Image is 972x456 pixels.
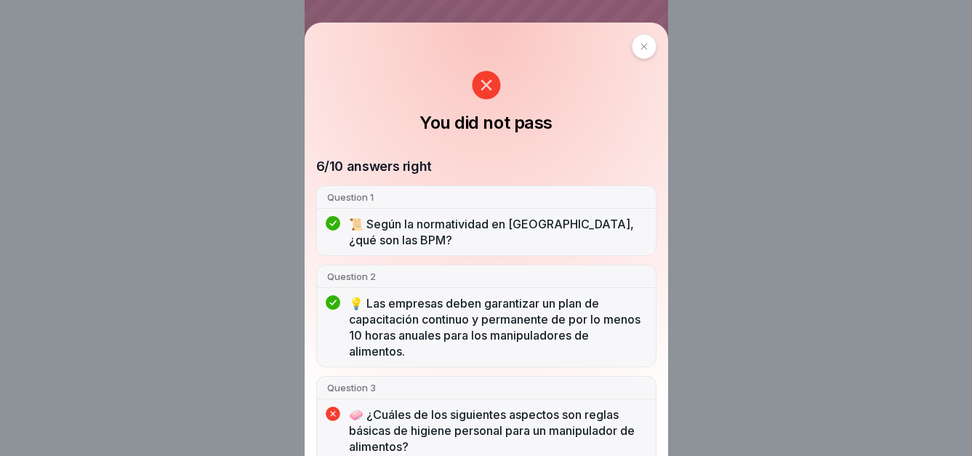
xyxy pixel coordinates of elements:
p: Question 1 [327,191,646,204]
p: 6/10 answers right [316,158,433,175]
h1: You did not pass [419,111,552,135]
p: 💡 Las empresas deben garantizar un plan de capacitación continuo y permanente de por lo menos 10 ... [349,295,646,359]
p: 📜 Según la normatividad en [GEOGRAPHIC_DATA], ¿qué son las BPM? [349,216,646,248]
p: 🧼 ¿Cuáles de los siguientes aspectos son reglas básicas de higiene personal para un manipulador d... [349,407,646,455]
p: Question 3 [327,381,646,394]
p: Question 2 [327,270,646,283]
